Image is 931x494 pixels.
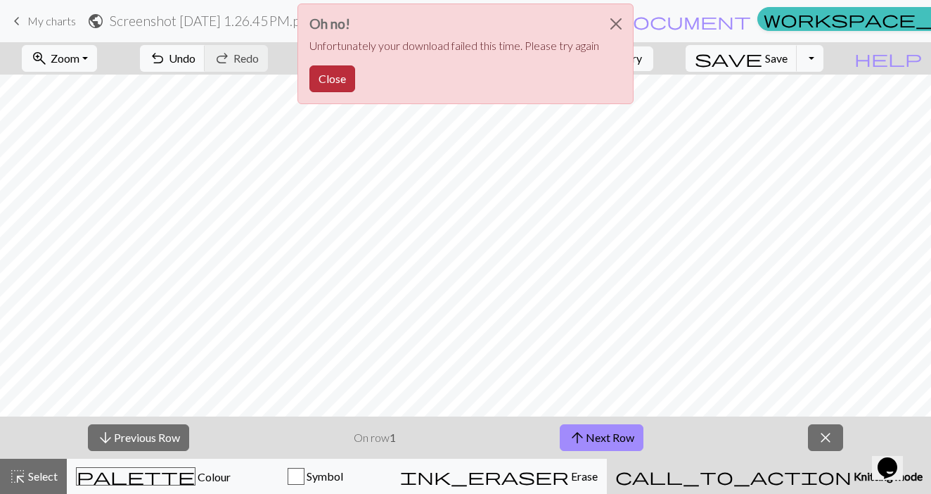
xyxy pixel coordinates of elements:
[615,467,852,486] span: call_to_action
[569,469,598,483] span: Erase
[97,428,114,448] span: arrow_downward
[872,438,917,480] iframe: chat widget
[390,431,396,444] strong: 1
[304,469,343,483] span: Symbol
[817,428,834,448] span: close
[560,424,643,451] button: Next Row
[607,459,931,494] button: Knitting mode
[26,469,58,483] span: Select
[852,469,923,483] span: Knitting mode
[354,429,396,446] p: On row
[309,37,599,54] p: Unfortunately your download failed this time. Please try again
[88,424,189,451] button: Previous Row
[9,467,26,486] span: highlight_alt
[77,467,195,486] span: palette
[599,4,633,44] button: Close
[400,467,569,486] span: ink_eraser
[67,459,240,494] button: Colour
[195,470,231,483] span: Colour
[309,15,599,32] h3: Oh no!
[309,65,355,92] button: Close
[569,428,586,448] span: arrow_upward
[240,459,391,494] button: Symbol
[391,459,607,494] button: Erase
